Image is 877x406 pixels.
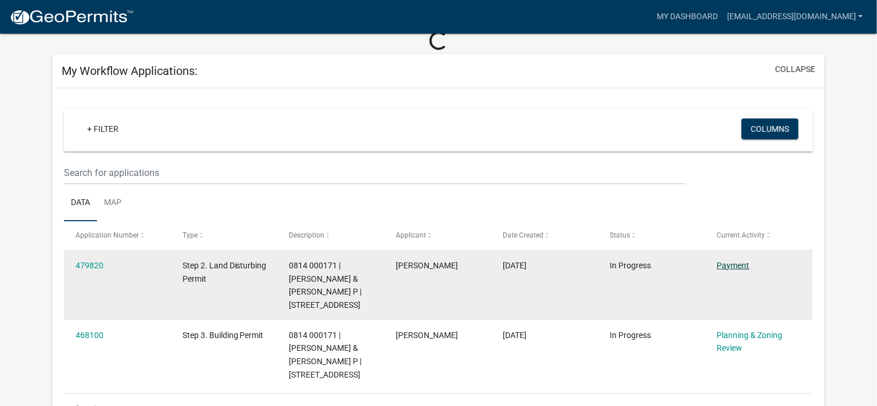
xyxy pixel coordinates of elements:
[289,231,325,239] span: Description
[76,330,103,340] a: 468100
[717,231,765,239] span: Current Activity
[182,261,267,283] span: Step 2. Land Disturbing Permit
[610,330,652,340] span: In Progress
[278,221,385,249] datatable-header-cell: Description
[503,261,527,270] span: 09/17/2025
[722,6,868,28] a: [EMAIL_ADDRESS][DOMAIN_NAME]
[599,221,706,249] datatable-header-cell: Status
[182,330,264,340] span: Step 3. Building Permit
[289,330,362,379] span: 0814 000171 | WADE CHARLES W IV & TRACI P | 309 CHEYENNE DR
[610,231,631,239] span: Status
[171,221,278,249] datatable-header-cell: Type
[97,185,128,222] a: Map
[64,185,97,222] a: Data
[503,231,544,239] span: Date Created
[76,231,139,239] span: Application Number
[742,118,799,139] button: Columns
[396,231,427,239] span: Applicant
[396,261,459,270] span: Charles W Wade IV
[64,161,685,185] input: Search for applications
[775,63,815,76] button: collapse
[492,221,599,249] datatable-header-cell: Date Created
[717,261,750,270] a: Payment
[62,64,198,78] h5: My Workflow Applications:
[182,231,198,239] span: Type
[78,118,128,139] a: + Filter
[503,330,527,340] span: 08/22/2025
[610,261,652,270] span: In Progress
[64,221,171,249] datatable-header-cell: Application Number
[76,261,103,270] a: 479820
[652,6,722,28] a: My Dashboard
[385,221,492,249] datatable-header-cell: Applicant
[396,330,459,340] span: Charles W Wade IV
[706,221,812,249] datatable-header-cell: Current Activity
[717,330,783,353] a: Planning & Zoning Review
[289,261,362,310] span: 0814 000171 | WADE CHARLES W IV & TRACI P | 309 CHEYENNE DR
